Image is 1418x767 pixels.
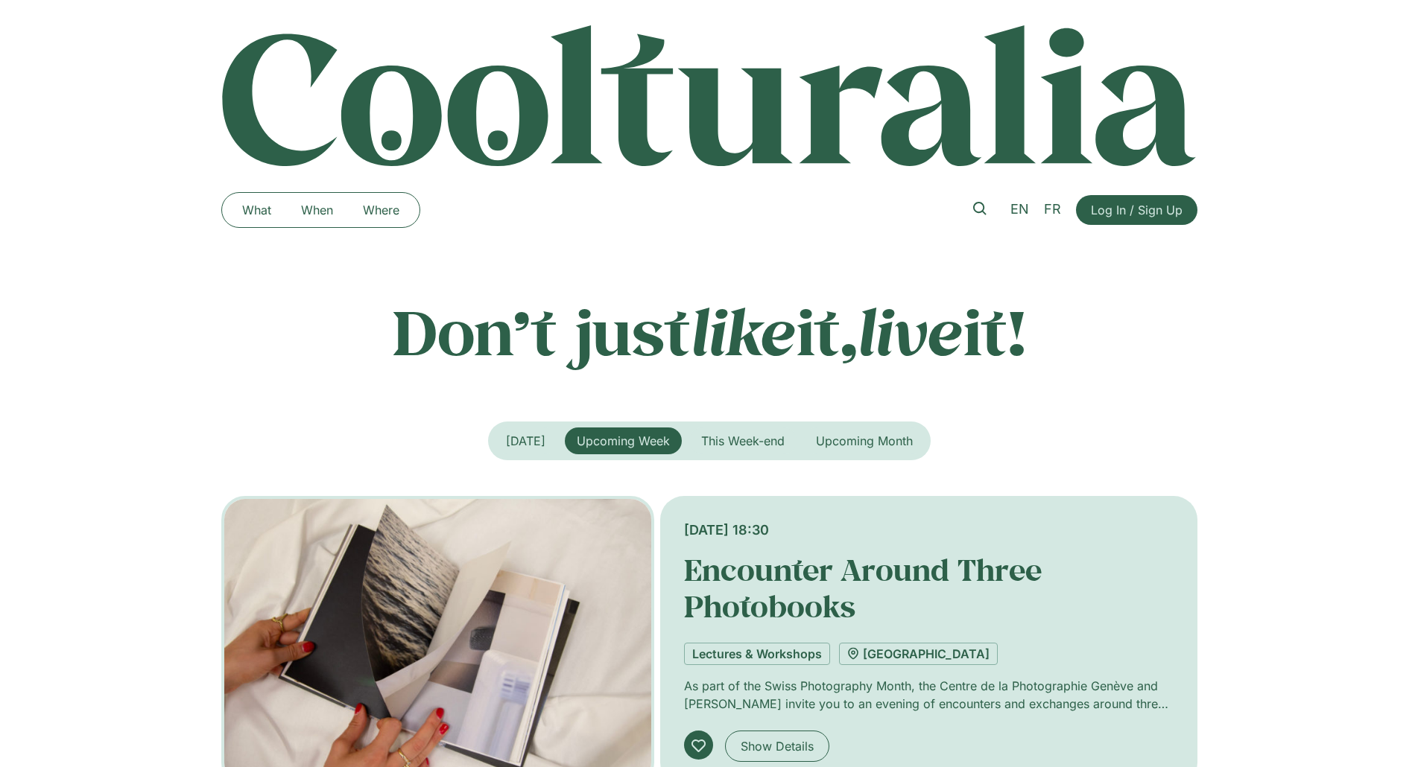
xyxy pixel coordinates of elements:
span: EN [1010,201,1029,217]
a: EN [1003,199,1036,220]
a: What [227,198,286,222]
span: FR [1044,201,1061,217]
span: This Week-end [701,433,785,448]
a: FR [1036,199,1069,220]
span: [DATE] [506,433,545,448]
a: When [286,198,348,222]
p: Don’t just it, it! [221,294,1197,369]
span: Upcoming Month [816,433,913,448]
a: Where [348,198,414,222]
a: Log In / Sign Up [1076,195,1197,225]
a: Encounter Around Three Photobooks [684,550,1042,626]
p: As part of the Swiss Photography Month, the Centre de la Photographie Genève and [PERSON_NAME] in... [684,677,1174,713]
a: [GEOGRAPHIC_DATA] [839,643,998,665]
nav: Menu [227,198,414,222]
div: [DATE] 18:30 [684,520,1174,540]
a: Show Details [725,731,829,762]
span: Upcoming Week [577,433,670,448]
a: Lectures & Workshops [684,643,830,665]
span: Show Details [741,737,814,755]
span: Log In / Sign Up [1091,201,1183,219]
em: live [858,290,963,372]
em: like [691,290,797,372]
